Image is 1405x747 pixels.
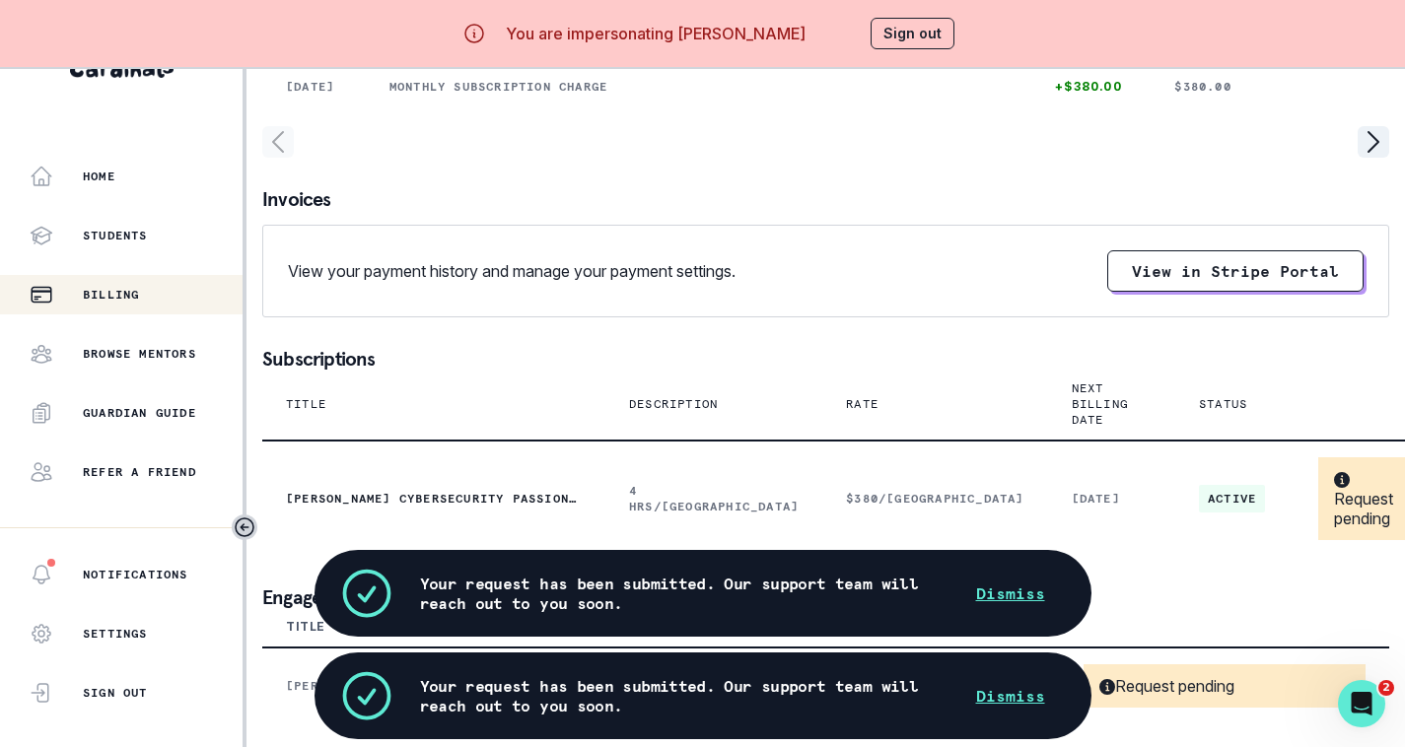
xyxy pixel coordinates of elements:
[262,587,1389,607] p: Engagements
[1338,680,1385,727] iframe: Intercom live chat
[629,483,799,514] p: 4 HRS/[GEOGRAPHIC_DATA]
[1358,126,1389,158] svg: page right
[1334,469,1393,528] p: Request pending
[286,491,582,507] p: [PERSON_NAME] Cybersecurity Passion Project
[420,676,952,715] p: Your request has been submitted. Our support team will reach out to you soon.
[262,189,1389,209] p: Invoices
[262,126,294,158] svg: page left
[1378,680,1394,696] span: 2
[286,79,342,95] p: [DATE]
[83,228,148,243] p: Students
[1072,491,1152,507] p: [DATE]
[871,18,954,49] button: Sign out
[83,626,148,642] p: Settings
[1174,79,1366,95] p: $380.00
[83,405,196,421] p: Guardian Guide
[1199,396,1247,412] p: Status
[506,22,806,45] p: You are impersonating [PERSON_NAME]
[846,491,1023,507] p: $380/[GEOGRAPHIC_DATA]
[1107,250,1364,292] button: View in Stripe Portal
[1099,676,1234,696] p: Request pending
[952,574,1069,613] button: Dismiss
[389,79,1008,95] p: Monthly subscription charge
[846,396,878,412] p: Rate
[952,676,1069,715] button: Dismiss
[83,346,196,362] p: Browse Mentors
[83,567,188,582] p: Notifications
[83,169,115,184] p: Home
[286,396,326,412] p: Title
[629,396,718,412] p: Description
[1055,79,1127,95] p: +$380.00
[83,287,139,303] p: Billing
[262,349,1389,369] p: Subscriptions
[1072,380,1128,428] p: Next Billing Date
[286,678,846,694] p: [PERSON_NAME] Cybersecurity Passion Project
[286,619,325,635] div: Title
[83,464,196,480] p: Refer a friend
[288,259,736,283] p: View your payment history and manage your payment settings.
[83,685,148,701] p: Sign Out
[420,574,952,613] p: Your request has been submitted. Our support team will reach out to you soon.
[232,514,257,540] button: Toggle sidebar
[1199,485,1265,512] span: ACTIVE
